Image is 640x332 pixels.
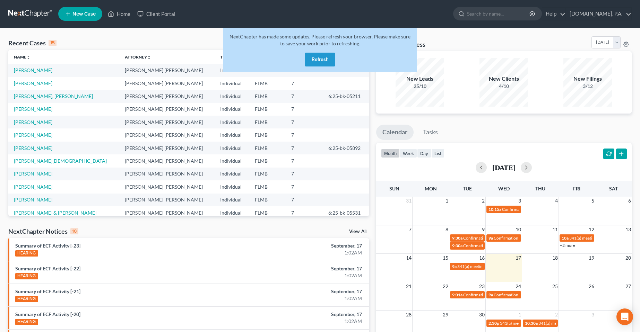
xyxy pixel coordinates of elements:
a: [PERSON_NAME] & [PERSON_NAME] [14,210,96,216]
td: FLMB [249,103,286,116]
a: [PERSON_NAME] [14,106,52,112]
td: [PERSON_NAME] [PERSON_NAME] [119,64,215,77]
td: 7 [286,194,323,206]
td: [PERSON_NAME] [PERSON_NAME] [119,103,215,116]
span: Sat [609,186,618,191]
span: 2:30p [488,321,499,326]
td: FLMB [249,154,286,167]
div: 1:02AM [251,318,362,325]
span: Sun [389,186,399,191]
td: 7 [286,154,323,167]
span: 341(a) meeting [569,235,597,241]
button: list [431,149,444,158]
span: Confirmation hearing [463,235,502,241]
div: HEARING [15,296,38,302]
span: 15 [442,254,449,262]
td: Individual [215,154,249,167]
a: Nameunfold_more [14,54,31,60]
span: Confirmation hearing [494,292,533,297]
a: [DOMAIN_NAME], P.A. [566,8,631,20]
span: 3 [518,197,522,205]
td: [PERSON_NAME] [PERSON_NAME] [119,154,215,167]
td: [PERSON_NAME] [PERSON_NAME] [119,90,215,102]
span: 9 [481,225,485,234]
td: Individual [215,142,249,154]
span: Fri [573,186,580,191]
a: Summary of ECF Activity [-21] [15,288,80,294]
span: 24 [515,282,522,290]
td: FLMB [249,168,286,180]
span: 22 [442,282,449,290]
button: day [417,149,431,158]
button: week [400,149,417,158]
a: [PERSON_NAME] [14,197,52,203]
span: 17 [515,254,522,262]
td: Individual [215,206,249,219]
span: 6 [628,197,632,205]
td: 7 [286,180,323,193]
td: Individual [215,64,249,77]
td: Individual [215,168,249,180]
span: 341(a) meeting [457,264,485,269]
div: 15 [49,40,57,46]
td: [PERSON_NAME] [PERSON_NAME] [119,194,215,206]
span: 26 [588,282,595,290]
span: Confirmation hearing [463,292,502,297]
td: FLMB [249,90,286,102]
td: [PERSON_NAME] [PERSON_NAME] [119,168,215,180]
td: [PERSON_NAME] [PERSON_NAME] [119,116,215,128]
span: 9a [488,235,493,241]
td: FLMB [249,142,286,154]
td: 7 [286,168,323,180]
span: 3 [591,311,595,319]
td: Individual [215,90,249,102]
div: Recent Cases [8,39,57,47]
span: 10:30a [525,321,538,326]
button: Refresh [305,53,335,66]
span: 16 [478,254,485,262]
div: 1:02AM [251,249,362,256]
div: New Clients [479,75,528,83]
a: [PERSON_NAME] [14,80,52,86]
span: 4 [554,197,559,205]
td: 7 [286,116,323,128]
td: 6:25-bk-05211 [323,90,369,102]
span: Confirmation hearing [502,207,541,212]
a: Typeunfold_more [220,54,235,60]
span: 7 [408,225,412,234]
a: [PERSON_NAME], [PERSON_NAME] [14,93,93,99]
td: [PERSON_NAME] [PERSON_NAME] [119,180,215,193]
td: 6:25-bk-05892 [323,142,369,154]
i: unfold_more [147,55,151,60]
span: 9:01a [452,292,462,297]
td: [PERSON_NAME] [PERSON_NAME] [119,206,215,219]
a: Calendar [376,125,414,140]
td: 7 [286,128,323,141]
button: month [381,149,400,158]
td: Individual [215,77,249,90]
a: [PERSON_NAME] [14,171,52,177]
div: New Filings [563,75,612,83]
td: FLMB [249,116,286,128]
span: 13 [625,225,632,234]
td: 7 [286,77,323,90]
a: Attorneyunfold_more [125,54,151,60]
span: 2 [481,197,485,205]
span: 21 [405,282,412,290]
div: New Leads [396,75,444,83]
span: Mon [425,186,437,191]
span: 12 [588,225,595,234]
a: Summary of ECF Activity [-22] [15,266,80,271]
span: Confirmation hearing [494,235,533,241]
a: View All [349,229,366,234]
a: Client Portal [134,8,179,20]
td: 7 [286,90,323,102]
div: 1:02AM [251,272,362,279]
i: unfold_more [26,55,31,60]
td: [PERSON_NAME] [PERSON_NAME] [119,77,215,90]
span: 9a [452,264,457,269]
a: [PERSON_NAME] [14,119,52,125]
span: 341(a) meeting [538,321,566,326]
div: 25/10 [396,83,444,90]
a: Summary of ECF Activity [-20] [15,311,80,317]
